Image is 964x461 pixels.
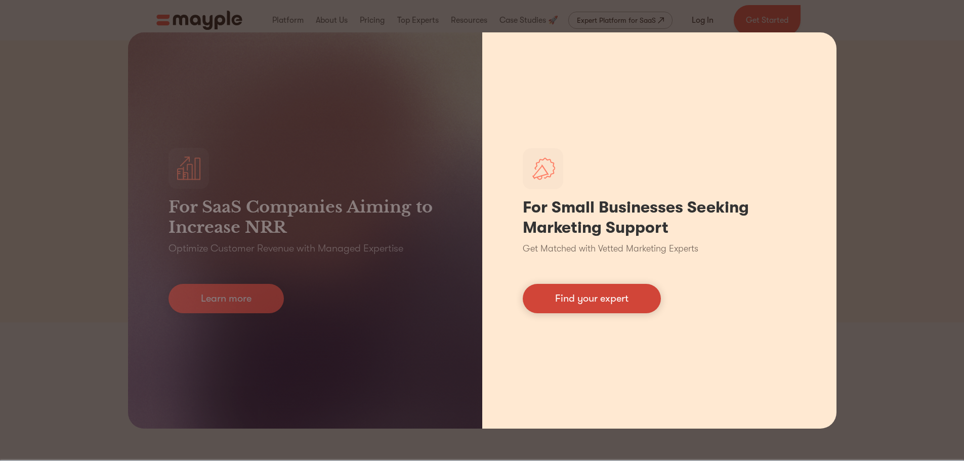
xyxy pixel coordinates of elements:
[169,284,284,313] a: Learn more
[169,241,403,256] p: Optimize Customer Revenue with Managed Expertise
[523,242,698,256] p: Get Matched with Vetted Marketing Experts
[169,197,442,237] h3: For SaaS Companies Aiming to Increase NRR
[523,284,661,313] a: Find your expert
[523,197,796,238] h1: For Small Businesses Seeking Marketing Support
